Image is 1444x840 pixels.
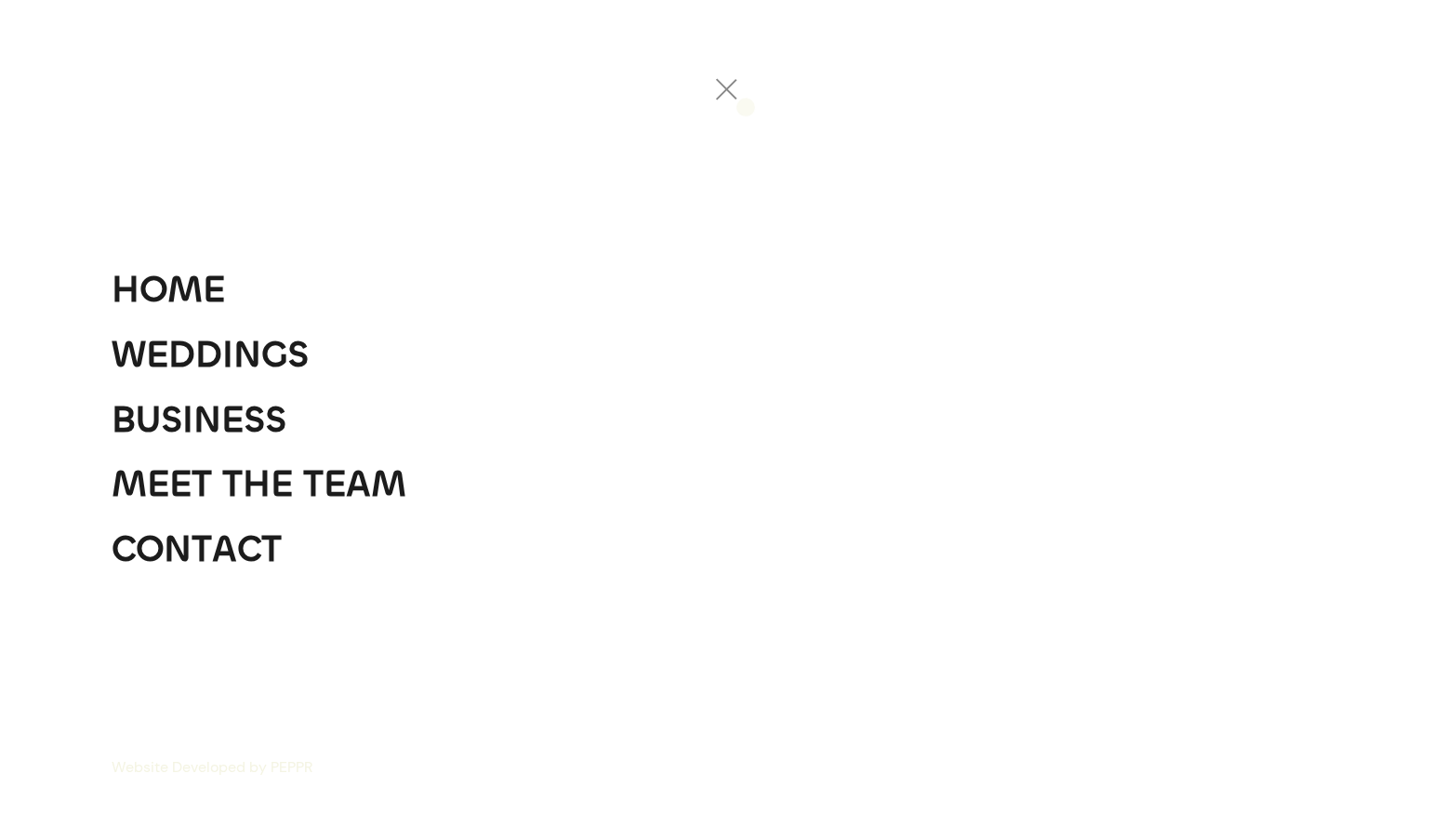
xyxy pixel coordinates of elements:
[222,452,243,517] div: T
[244,388,265,453] div: S
[136,517,164,582] div: O
[193,388,221,453] div: N
[303,452,324,517] div: T
[237,517,261,582] div: C
[265,388,286,453] div: S
[271,452,293,517] div: E
[161,388,182,453] div: S
[261,517,282,582] div: T
[243,452,271,517] div: H
[167,258,203,323] div: M
[195,323,222,388] div: D
[168,323,195,388] div: D
[112,517,282,582] a: CONTACT
[112,323,146,388] div: W
[164,517,192,582] div: N
[203,258,225,323] div: E
[112,258,139,323] div: H
[112,452,406,517] a: MEET THE TEAM
[112,258,225,323] a: HOME
[233,323,261,388] div: N
[112,323,309,388] a: WEDDINGS
[182,388,193,453] div: I
[112,388,136,453] div: B
[147,452,169,517] div: E
[192,517,212,582] div: T
[112,754,312,780] a: Website Developed by PEPPR
[112,388,286,453] a: BUSINESS
[212,517,237,582] div: A
[261,323,287,388] div: G
[222,323,233,388] div: I
[136,388,161,453] div: U
[169,452,192,517] div: E
[346,452,371,517] div: A
[324,452,346,517] div: E
[139,258,167,323] div: O
[146,323,168,388] div: E
[287,323,309,388] div: S
[371,452,406,517] div: M
[112,517,136,582] div: C
[221,388,244,453] div: E
[192,452,212,517] div: T
[112,452,147,517] div: M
